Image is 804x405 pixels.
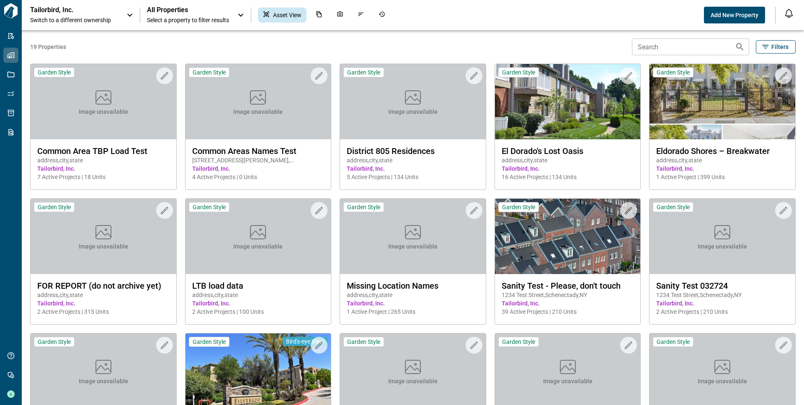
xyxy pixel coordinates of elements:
[38,338,71,346] span: Garden Style
[193,69,226,76] span: Garden Style
[258,8,307,23] div: Asset View
[311,8,327,23] div: Documents
[147,6,229,14] span: All Properties
[347,69,380,76] span: Garden Style
[353,8,369,23] div: Issues & Info
[649,64,795,139] img: property-asset
[37,308,170,316] span: 2 Active Projects | 315 Units
[543,377,593,385] span: Image unavailable
[704,7,765,23] button: Add New Property
[388,242,438,251] span: Image unavailable
[192,146,325,156] span: Common Areas Names Test
[192,299,325,308] span: Tailorbird, Inc.
[347,291,479,299] span: address , city , state
[656,299,789,308] span: Tailorbird, Inc.
[388,108,438,116] span: Image unavailable
[732,38,748,55] button: Search properties
[502,203,535,211] span: Garden Style
[79,377,128,385] span: Image unavailable
[79,108,128,116] span: Image unavailable
[502,69,535,76] span: Garden Style
[502,156,634,164] span: address , city , state
[502,299,634,308] span: Tailorbird, Inc.
[233,108,283,116] span: Image unavailable
[192,281,325,291] span: LTB load data
[502,164,634,173] span: Tailorbird, Inc.
[37,173,170,181] span: 7 Active Projects | 18 Units
[388,377,438,385] span: Image unavailable
[37,146,170,156] span: Common Area TBP Load Test
[698,242,747,251] span: Image unavailable
[495,64,641,139] img: property-asset
[37,299,170,308] span: Tailorbird, Inc.
[192,291,325,299] span: address , city , state
[756,40,796,54] button: Filters
[38,203,71,211] span: Garden Style
[37,156,170,164] span: address , city , state
[347,173,479,181] span: 5 Active Projects | 134 Units
[147,16,229,24] span: Select a property to filter results
[347,164,479,173] span: Tailorbird, Inc.
[192,164,325,173] span: Tailorbird, Inc.
[347,146,479,156] span: District 805 Residences
[347,308,479,316] span: 1 Active Project | 265 Units
[711,11,758,19] span: Add New Property
[347,338,380,346] span: Garden Style
[657,338,690,346] span: Garden Style
[656,281,789,291] span: Sanity Test 032724
[656,164,789,173] span: Tailorbird, Inc.
[193,203,226,211] span: Garden Style
[347,281,479,291] span: Missing Location Names
[657,203,690,211] span: Garden Style
[656,308,789,316] span: 2 Active Projects | 210 Units
[286,338,324,345] span: Bird's-eye View
[347,203,380,211] span: Garden Style
[38,69,71,76] span: Garden Style
[656,146,789,156] span: Eldorado Shores – Breakwater
[273,11,301,19] span: Asset View
[79,242,128,251] span: Image unavailable
[30,16,118,24] span: Switch to a different ownership
[37,291,170,299] span: address , city , state
[656,173,789,181] span: 1 Active Project | 399 Units
[332,8,348,23] div: Photos
[656,156,789,164] span: address , city , state
[502,173,634,181] span: 16 Active Projects | 134 Units
[374,8,390,23] div: Job History
[233,242,283,251] span: Image unavailable
[771,43,789,51] span: Filters
[502,308,634,316] span: 39 Active Projects | 210 Units
[37,164,170,173] span: Tailorbird, Inc.
[502,281,634,291] span: Sanity Test - Please, don't touch
[657,69,690,76] span: Garden Style
[502,291,634,299] span: 1234 Test Street , Schenectady , NY
[347,299,479,308] span: Tailorbird, Inc.
[193,338,226,346] span: Garden Style
[495,199,641,274] img: property-asset
[30,43,629,51] span: 19 Properties
[30,6,106,14] p: Tailorbird, Inc.
[192,173,325,181] span: 4 Active Projects | 0 Units
[192,156,325,164] span: [STREET_ADDRESS][PERSON_NAME] , [GEOGRAPHIC_DATA] , NJ
[782,7,796,20] button: Open notification feed
[698,377,747,385] span: Image unavailable
[502,338,535,346] span: Garden Style
[347,156,479,164] span: address , city , state
[192,308,325,316] span: 2 Active Projects | 100 Units
[502,146,634,156] span: El Dorado's Lost Oasis
[37,281,170,291] span: FOR REPORT (do not archive yet)
[656,291,789,299] span: 1234 Test Street , Schenectady , NY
